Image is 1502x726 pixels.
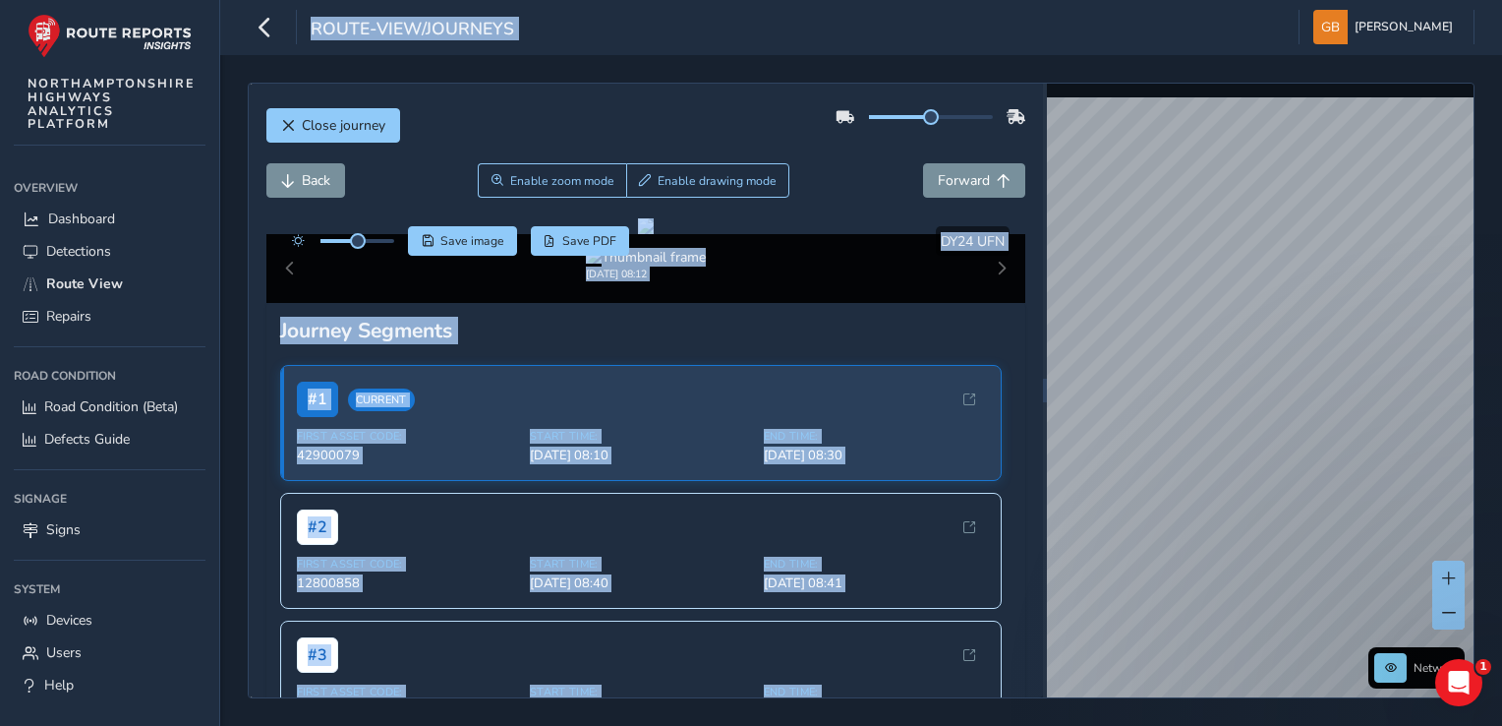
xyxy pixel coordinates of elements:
span: Signs [46,520,81,539]
span: Back [302,171,330,190]
img: rr logo [28,14,192,58]
img: Thumbnail frame [586,248,706,267]
span: Save image [440,233,504,249]
span: Road Condition (Beta) [44,397,178,416]
a: Dashboard [14,203,205,235]
div: [DATE] 08:12 [586,267,706,281]
a: Devices [14,604,205,636]
span: Enable drawing mode [658,173,777,189]
span: Dashboard [48,210,115,228]
span: End Time: [764,557,986,572]
span: Help [44,676,74,695]
button: Back [266,163,345,198]
span: End Time: [764,685,986,699]
span: [DATE] 08:40 [530,575,752,592]
div: Road Condition [14,361,205,391]
span: Close journey [302,116,385,135]
span: NORTHAMPTONSHIRE HIGHWAYS ANALYTICS PLATFORM [28,77,196,131]
span: [DATE] 08:10 [530,447,752,464]
span: # 2 [297,510,338,545]
a: Route View [14,268,205,300]
span: [DATE] 08:30 [764,447,986,464]
div: System [14,575,205,604]
span: 42900079 [297,447,519,464]
span: DY24 UFN [941,232,1005,251]
span: 12800858 [297,575,519,592]
span: route-view/journeys [311,17,514,44]
iframe: Intercom live chat [1435,659,1482,706]
a: Users [14,636,205,669]
span: Defects Guide [44,430,130,449]
button: Draw [626,163,790,198]
button: PDF [531,226,630,256]
span: # 3 [297,637,338,673]
span: Devices [46,611,92,630]
a: Detections [14,235,205,268]
a: Signs [14,514,205,546]
span: First Asset Code: [297,557,519,572]
span: First Asset Code: [297,685,519,699]
span: Start Time: [530,557,752,572]
span: Detections [46,242,111,261]
span: Start Time: [530,685,752,699]
span: First Asset Code: [297,429,519,444]
div: Overview [14,173,205,203]
span: Forward [938,171,990,190]
img: diamond-layout [1313,10,1348,44]
span: Start Time: [530,429,752,444]
button: Forward [923,163,1025,198]
span: Enable zoom mode [510,173,614,189]
div: Signage [14,484,205,514]
span: Repairs [46,307,91,326]
button: [PERSON_NAME] [1313,10,1460,44]
span: Network [1414,660,1459,676]
span: Save PDF [562,233,616,249]
span: 1 [1475,659,1491,675]
a: Defects Guide [14,423,205,455]
a: Road Condition (Beta) [14,391,205,423]
a: Repairs [14,300,205,333]
span: Current [348,389,415,411]
span: End Time: [764,429,986,444]
span: [PERSON_NAME] [1355,10,1453,44]
span: [DATE] 08:41 [764,575,986,592]
span: Route View [46,274,123,293]
div: Journey Segments [280,317,1012,344]
button: Zoom [478,163,626,198]
a: Help [14,669,205,701]
button: Close journey [266,108,400,143]
span: # 1 [297,382,338,417]
button: Save [408,226,517,256]
span: Users [46,643,82,662]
